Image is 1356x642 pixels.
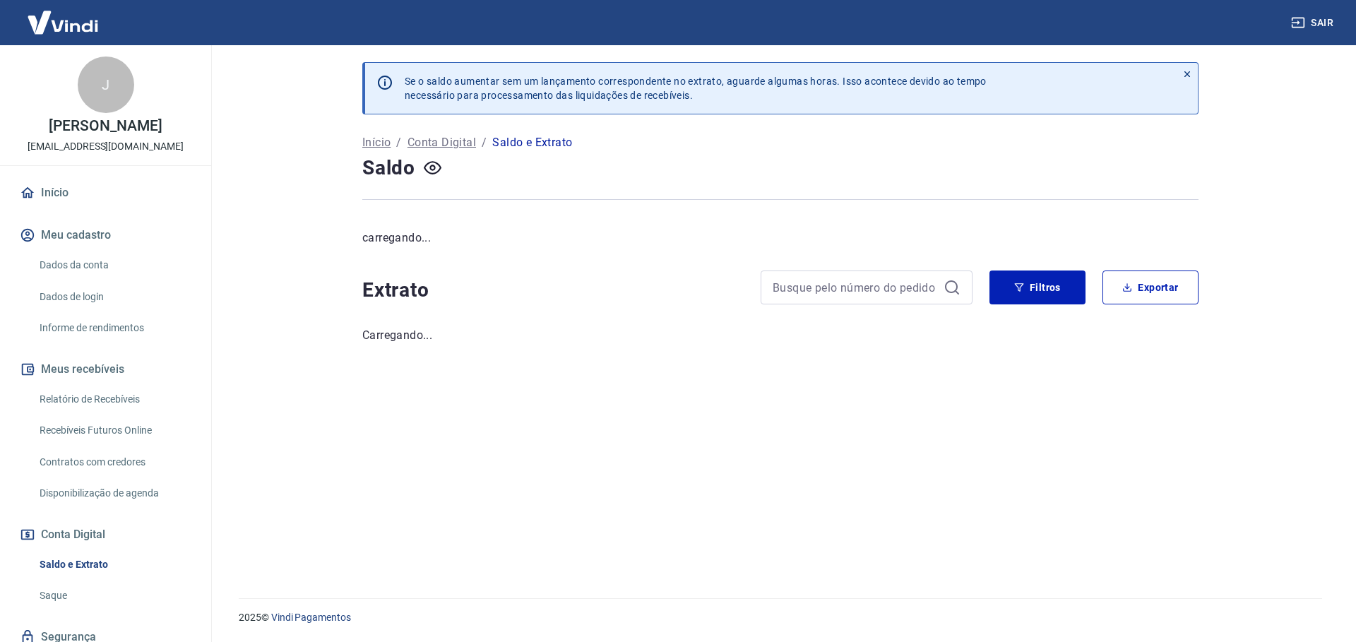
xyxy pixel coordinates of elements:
p: [EMAIL_ADDRESS][DOMAIN_NAME] [28,139,184,154]
p: 2025 © [239,610,1322,625]
img: Vindi [17,1,109,44]
a: Saldo e Extrato [34,550,194,579]
a: Informe de rendimentos [34,314,194,343]
p: [PERSON_NAME] [49,119,162,133]
button: Meus recebíveis [17,354,194,385]
a: Contratos com credores [34,448,194,477]
button: Exportar [1102,271,1199,304]
a: Início [362,134,391,151]
p: Se o saldo aumentar sem um lançamento correspondente no extrato, aguarde algumas horas. Isso acon... [405,74,987,102]
a: Recebíveis Futuros Online [34,416,194,445]
a: Saque [34,581,194,610]
p: / [482,134,487,151]
button: Filtros [989,271,1086,304]
a: Vindi Pagamentos [271,612,351,623]
a: Relatório de Recebíveis [34,385,194,414]
a: Conta Digital [408,134,476,151]
a: Disponibilização de agenda [34,479,194,508]
button: Sair [1288,10,1339,36]
button: Conta Digital [17,519,194,550]
h4: Saldo [362,154,415,182]
p: Saldo e Extrato [492,134,572,151]
a: Início [17,177,194,208]
h4: Extrato [362,276,744,304]
p: Carregando... [362,327,1199,344]
input: Busque pelo número do pedido [773,277,938,298]
div: J [78,57,134,113]
a: Dados da conta [34,251,194,280]
button: Meu cadastro [17,220,194,251]
p: carregando... [362,230,1199,246]
a: Dados de login [34,283,194,311]
p: / [396,134,401,151]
